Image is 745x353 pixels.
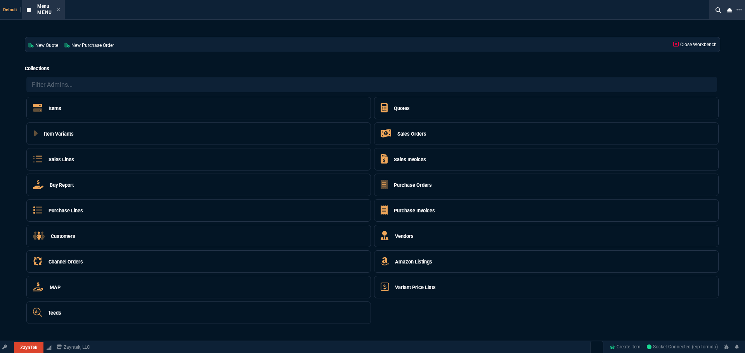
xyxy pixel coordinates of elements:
[395,258,432,265] h5: Amazon Listings
[25,37,61,52] a: New Quote
[670,37,720,52] a: Close Workbench
[50,181,74,189] h5: Buy Report
[50,284,61,291] h5: MAP
[54,344,92,351] a: msbcCompanyName
[44,130,74,138] h5: Item Variants
[37,9,52,15] p: Menu
[3,7,21,12] span: Default
[647,344,718,351] a: N6jPWHqj1CDA7KSKAAAP
[61,37,117,52] a: New Purchase Order
[724,5,735,15] nx-icon: Close Workbench
[49,309,61,317] h5: feeds
[394,105,410,112] h5: Quotes
[395,284,436,291] h5: Variant Price Lists
[395,232,414,240] h5: Vendors
[712,5,724,15] nx-icon: Search
[51,232,75,240] h5: Customers
[394,207,435,214] h5: Purchase Invoices
[736,6,742,14] nx-icon: Open New Tab
[37,3,49,9] span: Menu
[49,207,83,214] h5: Purchase Lines
[49,258,83,265] h5: Channel Orders
[394,156,426,163] h5: Sales Invoices
[57,7,60,13] nx-icon: Close Tab
[606,341,644,353] a: Create Item
[25,65,720,72] h5: Collections
[647,344,718,350] span: Socket Connected (erp-fornida)
[26,77,717,92] input: Filter Admins...
[397,130,426,138] h5: Sales Orders
[49,156,74,163] h5: Sales Lines
[394,181,432,189] h5: Purchase Orders
[49,105,61,112] h5: Items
